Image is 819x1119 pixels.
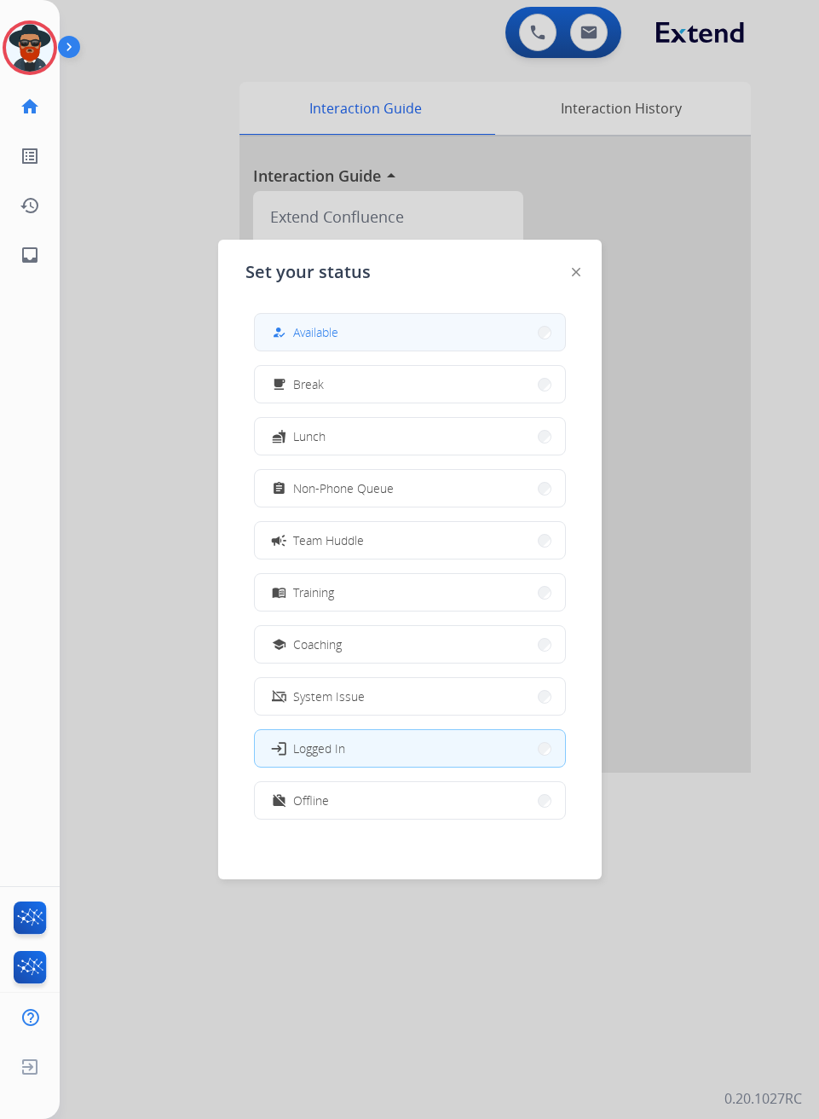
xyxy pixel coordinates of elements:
button: Logged In [255,730,565,767]
mat-icon: school [271,637,285,652]
mat-icon: inbox [20,245,40,265]
mat-icon: free_breakfast [271,377,285,391]
span: Lunch [293,427,326,445]
mat-icon: login [269,739,286,757]
span: Offline [293,791,329,809]
mat-icon: fastfood [271,429,285,444]
mat-icon: home [20,96,40,117]
span: System Issue [293,687,365,705]
p: 0.20.1027RC [724,1088,802,1109]
button: Team Huddle [255,522,565,559]
span: Training [293,583,334,601]
mat-icon: list_alt [20,146,40,166]
button: Coaching [255,626,565,663]
span: Break [293,375,324,393]
button: Offline [255,782,565,819]
button: Lunch [255,418,565,455]
button: Non-Phone Queue [255,470,565,507]
mat-icon: menu_book [271,585,285,600]
img: avatar [6,24,54,72]
mat-icon: campaign [269,531,286,548]
span: Available [293,323,338,341]
mat-icon: work_off [271,793,285,808]
button: Training [255,574,565,611]
button: Break [255,366,565,403]
span: Set your status [245,260,371,284]
mat-icon: history [20,195,40,216]
span: Team Huddle [293,531,364,549]
span: Non-Phone Queue [293,479,394,497]
span: Logged In [293,739,345,757]
mat-icon: how_to_reg [271,325,285,339]
img: close-button [572,268,580,276]
mat-icon: phonelink_off [271,689,285,704]
span: Coaching [293,635,342,653]
mat-icon: assignment [271,481,285,496]
button: System Issue [255,678,565,715]
button: Available [255,314,565,351]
